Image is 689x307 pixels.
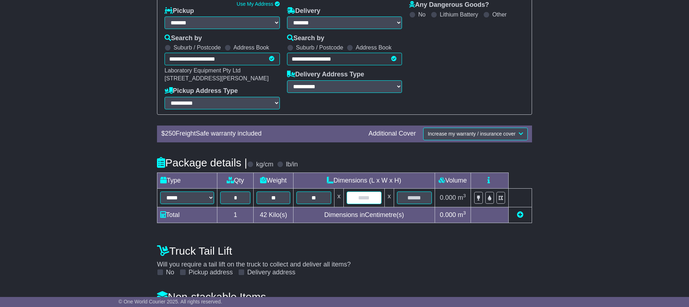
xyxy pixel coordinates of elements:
[384,188,394,207] td: x
[440,11,478,18] label: Lithium Battery
[165,87,238,95] label: Pickup Address Type
[119,299,222,304] span: © One World Courier 2025. All rights reserved.
[356,44,392,51] label: Address Book
[409,1,489,9] label: Any Dangerous Goods?
[256,161,273,169] label: kg/cm
[157,207,217,223] td: Total
[440,194,456,201] span: 0.000
[157,173,217,188] td: Type
[166,269,174,277] label: No
[217,207,254,223] td: 1
[287,7,320,15] label: Delivery
[165,75,269,81] span: [STREET_ADDRESS][PERSON_NAME]
[287,34,324,42] label: Search by
[260,211,267,218] span: 42
[165,7,194,15] label: Pickup
[440,211,456,218] span: 0.000
[157,157,247,169] h4: Package details |
[165,130,176,137] span: 250
[463,193,466,198] sup: 3
[458,211,466,218] span: m
[463,210,466,216] sup: 3
[157,245,532,257] h4: Truck Tail Lift
[247,269,295,277] label: Delivery address
[418,11,425,18] label: No
[153,241,536,277] div: Will you require a tail lift on the truck to collect and deliver all items?
[334,188,344,207] td: x
[435,173,471,188] td: Volume
[254,207,293,223] td: Kilo(s)
[287,71,364,79] label: Delivery Address Type
[189,269,233,277] label: Pickup address
[296,44,343,51] label: Suburb / Postcode
[293,207,435,223] td: Dimensions in Centimetre(s)
[365,130,420,138] div: Additional Cover
[293,173,435,188] td: Dimensions (L x W x H)
[174,44,221,51] label: Suburb / Postcode
[286,161,298,169] label: lb/in
[233,44,269,51] label: Address Book
[492,11,507,18] label: Other
[423,128,528,140] button: Increase my warranty / insurance cover
[458,194,466,201] span: m
[157,291,532,303] h4: Non-stackable Items
[237,1,273,7] a: Use My Address
[158,130,365,138] div: $ FreightSafe warranty included
[165,34,202,42] label: Search by
[254,173,293,188] td: Weight
[428,131,515,137] span: Increase my warranty / insurance cover
[517,211,523,218] a: Add new item
[165,67,241,74] span: Laboratory Equipment Pty Ltd
[217,173,254,188] td: Qty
